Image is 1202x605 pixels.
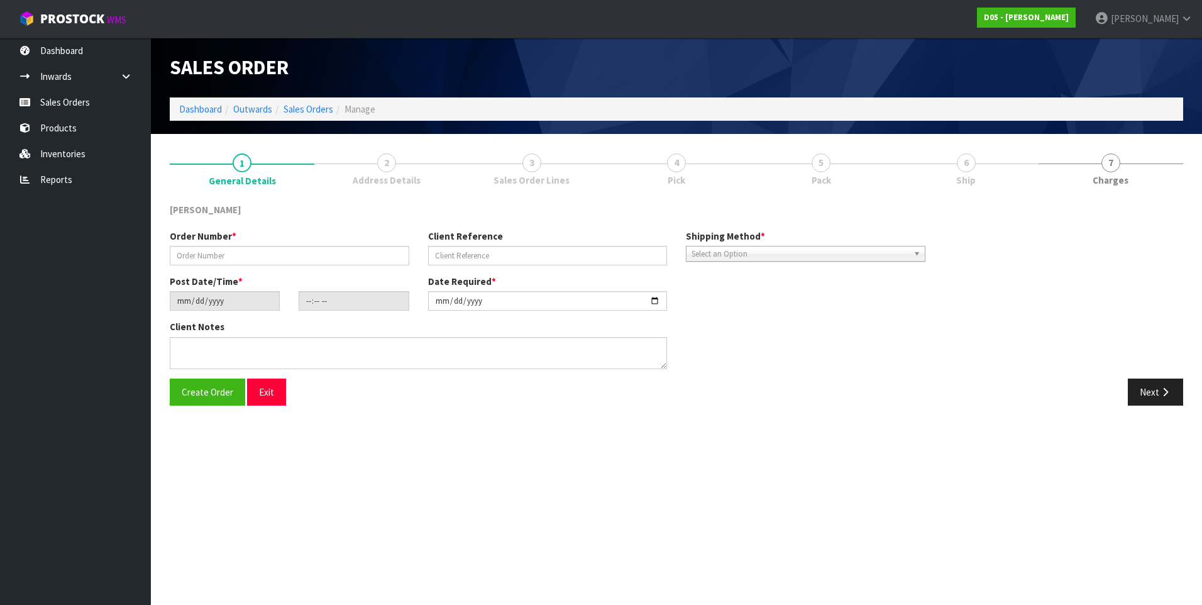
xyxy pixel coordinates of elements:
label: Post Date/Time [170,275,243,288]
span: 7 [1101,153,1120,172]
label: Order Number [170,230,236,243]
span: Ship [956,174,976,187]
span: ProStock [40,11,104,27]
a: Sales Orders [284,103,333,115]
span: [PERSON_NAME] [1111,13,1179,25]
a: Dashboard [179,103,222,115]
span: 5 [812,153,830,172]
span: General Details [209,174,276,187]
label: Client Reference [428,230,503,243]
span: Select an Option [692,247,908,262]
strong: D05 - [PERSON_NAME] [984,12,1069,23]
span: Pack [812,174,831,187]
label: Date Required [428,275,496,288]
span: 4 [667,153,686,172]
label: Client Notes [170,320,224,333]
button: Create Order [170,379,245,406]
a: Outwards [233,103,272,115]
input: Order Number [170,246,409,265]
label: Shipping Method [686,230,765,243]
span: Sales Order Lines [493,174,570,187]
span: Pick [668,174,685,187]
span: [PERSON_NAME] [170,204,241,216]
span: Create Order [182,386,233,398]
span: Address Details [353,174,421,187]
span: Manage [345,103,375,115]
button: Exit [247,379,286,406]
input: Client Reference [428,246,668,265]
span: Sales Order [170,55,289,80]
button: Next [1128,379,1183,406]
span: Charges [1093,174,1128,187]
small: WMS [107,14,126,26]
img: cube-alt.png [19,11,35,26]
span: 1 [233,153,251,172]
span: 3 [522,153,541,172]
span: 2 [377,153,396,172]
span: General Details [170,194,1183,415]
span: 6 [957,153,976,172]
